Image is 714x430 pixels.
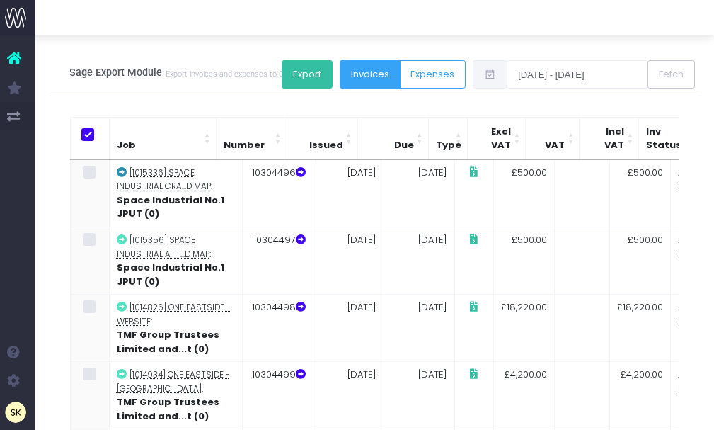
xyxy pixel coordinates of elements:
[639,117,696,159] th: Inv Status: Activate to sort: Activate to sort
[428,117,467,159] th: Type: Activate to sort: Activate to sort
[646,125,681,152] span: Inv Status
[216,117,287,159] th: Number: Activate to sort: Activate to sort
[384,227,454,294] td: [DATE]
[69,67,326,79] h3: Sage Export Module
[242,227,313,294] td: 10304497
[117,167,211,193] abbr: [1015336] Space Industrial Crawley Signage - Unit Locator and 3D Map
[493,362,554,429] td: £4,200.00
[313,227,384,294] td: [DATE]
[117,302,231,327] abbr: [1014826] One Eastside - Website
[609,160,670,227] td: £500.00
[282,60,333,89] button: Export
[436,138,461,152] span: Type
[282,60,340,92] div: Button group
[340,60,401,89] button: Invoices
[394,138,414,152] span: Due
[526,117,580,159] th: VAT: Activate to sort: Activate to sort
[340,60,466,92] div: Button group
[400,60,466,89] button: Expenses
[493,227,554,294] td: £500.00
[493,295,554,362] td: £18,220.00
[109,295,242,362] td: :
[162,67,326,79] small: Export invoices and expenses to CSV for Sage
[475,125,512,152] span: Excl VAT
[109,227,242,294] td: :
[117,395,219,423] strong: TMF Group Trustees Limited and...t (0)
[117,328,219,356] strong: TMF Group Trustees Limited and...t (0)
[384,362,454,429] td: [DATE]
[117,193,224,221] strong: Space Industrial No.1 JPUT (0)
[357,117,428,159] th: Due: Activate to sort: Activate to sort
[609,227,670,294] td: £500.00
[313,362,384,429] td: [DATE]
[117,261,224,288] strong: Space Industrial No.1 JPUT (0)
[609,295,670,362] td: £18,220.00
[309,138,343,152] span: Issued
[5,402,26,423] img: images/default_profile_image.png
[109,117,216,159] th: Job: Activate to sort: Activate to sort
[467,117,526,159] th: Excl VAT: Activate to sort: Activate to sort
[609,362,670,429] td: £4,200.00
[242,295,313,362] td: 10304498
[109,362,242,429] td: :
[117,369,230,395] abbr: [1014934] One Eastside - Hoarding
[587,125,624,152] span: Incl VAT
[313,160,384,227] td: [DATE]
[117,138,136,152] span: Job
[242,362,313,429] td: 10304499
[507,60,648,89] input: Select date range
[287,117,357,159] th: Issued: Activate to sort: Activate to sort
[109,160,242,227] td: :
[242,160,313,227] td: 10304496
[493,160,554,227] td: £500.00
[545,138,565,152] span: VAT
[117,234,209,260] abbr: [1015356] Space Industrial Attercliffe Signage - Unit Locator and 3D Map
[580,117,639,159] th: Incl VAT: Activate to sort: Activate to sort
[224,138,265,152] span: Number
[384,295,454,362] td: [DATE]
[647,60,695,89] button: Fetch
[384,160,454,227] td: [DATE]
[313,295,384,362] td: [DATE]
